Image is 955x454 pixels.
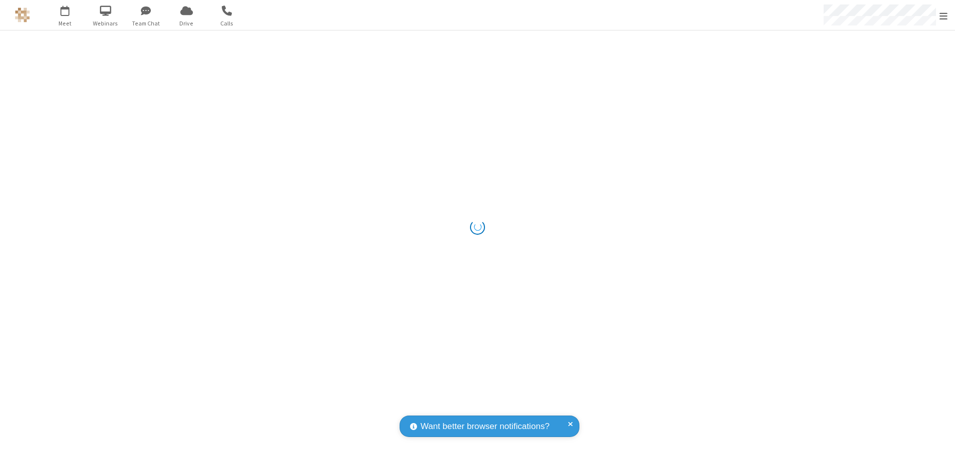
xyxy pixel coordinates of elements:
[208,19,246,28] span: Calls
[127,19,165,28] span: Team Chat
[87,19,124,28] span: Webinars
[46,19,84,28] span: Meet
[421,420,549,433] span: Want better browser notifications?
[168,19,205,28] span: Drive
[15,7,30,22] img: QA Selenium DO NOT DELETE OR CHANGE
